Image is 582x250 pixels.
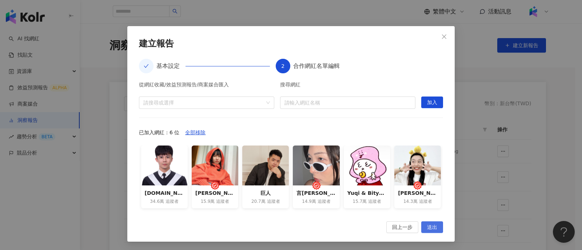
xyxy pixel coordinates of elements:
div: 言[PERSON_NAME] [296,189,336,197]
button: 回上一步 [386,221,418,233]
span: 追蹤者 [419,198,432,205]
span: 2 [281,63,284,69]
span: 送出 [427,222,437,233]
button: 全部移除 [179,127,211,138]
span: 34.6萬 [150,198,164,205]
span: 加入 [427,97,437,108]
button: 加入 [421,97,443,108]
span: 追蹤者 [368,198,381,205]
span: 追蹤者 [267,198,280,205]
span: close [441,34,447,40]
div: [PERSON_NAME] [195,189,235,197]
span: 14.3萬 [403,198,418,205]
div: 已加入網紅：6 位 [139,127,443,138]
div: Yuqi & Bity｜愛愛每一天 [347,189,387,197]
button: 送出 [421,221,443,233]
div: 合作網紅名單編輯 [293,59,340,73]
span: 15.7萬 [353,198,367,205]
div: 基本設定 [156,59,186,73]
span: 14.9萬 [302,198,316,205]
button: Close [437,29,451,44]
div: 巨人 [246,189,285,197]
span: 追蹤者 [216,198,229,205]
div: 建立報告 [139,38,443,50]
span: 15.9萬 [201,198,215,205]
span: 全部移除 [185,127,206,139]
span: 追蹤者 [166,198,179,205]
span: 20.7萬 [251,198,266,205]
div: 搜尋網紅 [280,82,415,91]
div: 從網紅收藏/效益預測報告/商案媒合匯入 [139,82,274,91]
div: [PERSON_NAME] [398,189,437,197]
span: 追蹤者 [318,198,331,205]
div: [DOMAIN_NAME] [145,189,184,197]
span: 回上一步 [392,222,412,233]
span: check [144,63,149,69]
